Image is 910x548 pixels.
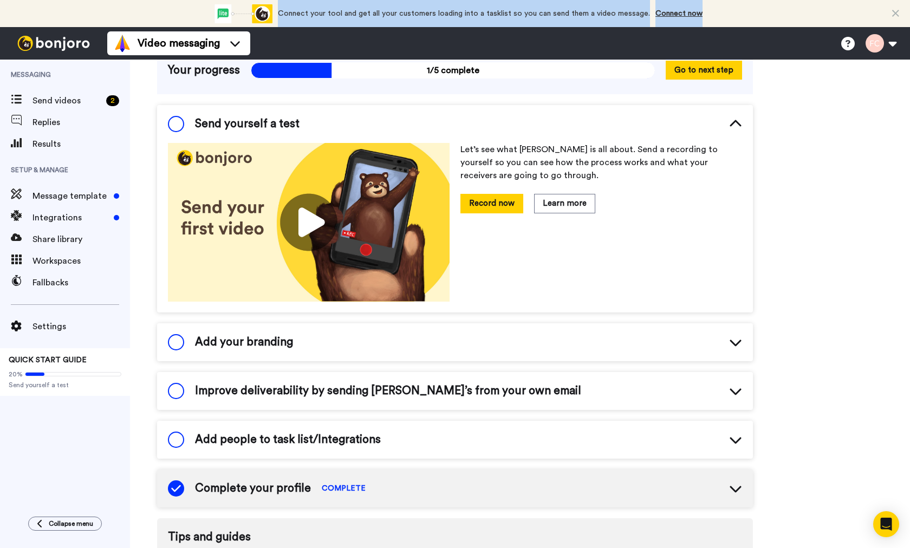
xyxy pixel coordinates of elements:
[32,190,109,203] span: Message template
[195,116,300,132] span: Send yourself a test
[32,138,130,151] span: Results
[168,529,742,545] span: Tips and guides
[138,36,220,51] span: Video messaging
[251,62,655,79] span: 1/5 complete
[32,276,130,289] span: Fallbacks
[460,143,742,182] p: Let’s see what [PERSON_NAME] is all about. Send a recording to yourself so you can see how the pr...
[195,334,293,350] span: Add your branding
[9,356,87,364] span: QUICK START GUIDE
[666,61,742,80] button: Go to next step
[9,370,23,379] span: 20%
[655,10,703,17] a: Connect now
[32,233,130,246] span: Share library
[213,4,272,23] div: animation
[195,432,381,448] span: Add people to task list/Integrations
[322,483,366,494] span: COMPLETE
[49,519,93,528] span: Collapse menu
[9,381,121,389] span: Send yourself a test
[168,143,450,302] img: 178eb3909c0dc23ce44563bdb6dc2c11.jpg
[534,194,595,213] button: Learn more
[460,194,523,213] button: Record now
[28,517,102,531] button: Collapse menu
[168,62,240,79] span: Your progress
[32,94,102,107] span: Send videos
[278,10,650,17] span: Connect your tool and get all your customers loading into a tasklist so you can send them a video...
[13,36,94,51] img: bj-logo-header-white.svg
[195,383,581,399] span: Improve deliverability by sending [PERSON_NAME]’s from your own email
[32,320,130,333] span: Settings
[106,95,119,106] div: 2
[114,35,131,52] img: vm-color.svg
[32,116,130,129] span: Replies
[32,255,130,268] span: Workspaces
[873,511,899,537] div: Open Intercom Messenger
[195,480,311,497] span: Complete your profile
[32,211,109,224] span: Integrations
